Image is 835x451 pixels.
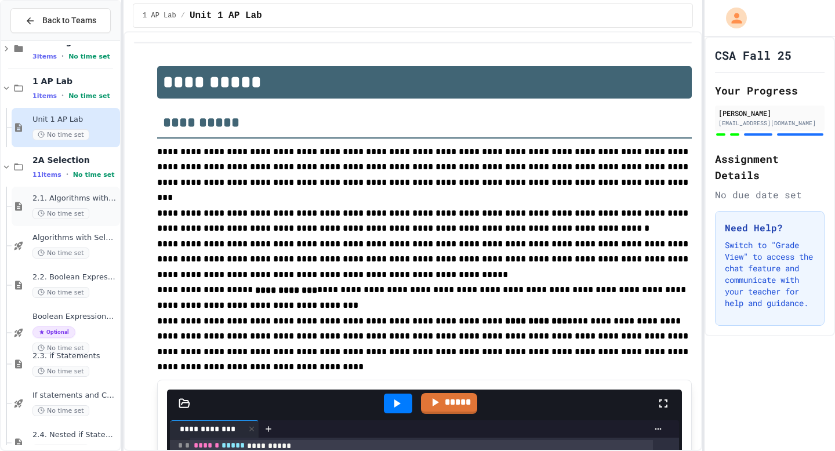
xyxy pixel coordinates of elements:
[32,233,118,243] span: Algorithms with Selection and Repetition - Topic 2.1
[725,221,815,235] h3: Need Help?
[32,287,89,298] span: No time set
[32,430,118,440] span: 2.4. Nested if Statements
[32,155,118,165] span: 2A Selection
[73,171,115,179] span: No time set
[715,47,792,63] h1: CSA Fall 25
[715,151,825,183] h2: Assignment Details
[32,391,118,401] span: If statements and Control Flow - Quiz
[32,53,57,60] span: 3 items
[61,91,64,100] span: •
[32,326,75,338] span: Optional
[66,170,68,179] span: •
[143,11,176,20] span: 1 AP Lab
[32,92,57,100] span: 1 items
[32,405,89,416] span: No time set
[32,248,89,259] span: No time set
[32,208,89,219] span: No time set
[32,312,118,322] span: Boolean Expressions - Quiz
[68,92,110,100] span: No time set
[32,171,61,179] span: 11 items
[10,8,111,33] button: Back to Teams
[32,129,89,140] span: No time set
[32,351,118,361] span: 2.3. if Statements
[181,11,185,20] span: /
[715,188,825,202] div: No due date set
[68,53,110,60] span: No time set
[32,194,118,203] span: 2.1. Algorithms with Selection and Repetition
[714,5,750,31] div: My Account
[61,52,64,61] span: •
[718,108,821,118] div: [PERSON_NAME]
[718,119,821,128] div: [EMAIL_ADDRESS][DOMAIN_NAME]
[32,366,89,377] span: No time set
[190,9,262,23] span: Unit 1 AP Lab
[32,115,118,125] span: Unit 1 AP Lab
[32,343,89,354] span: No time set
[715,82,825,99] h2: Your Progress
[42,14,96,27] span: Back to Teams
[725,239,815,309] p: Switch to "Grade View" to access the chat feature and communicate with your teacher for help and ...
[32,76,118,86] span: 1 AP Lab
[32,272,118,282] span: 2.2. Boolean Expressions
